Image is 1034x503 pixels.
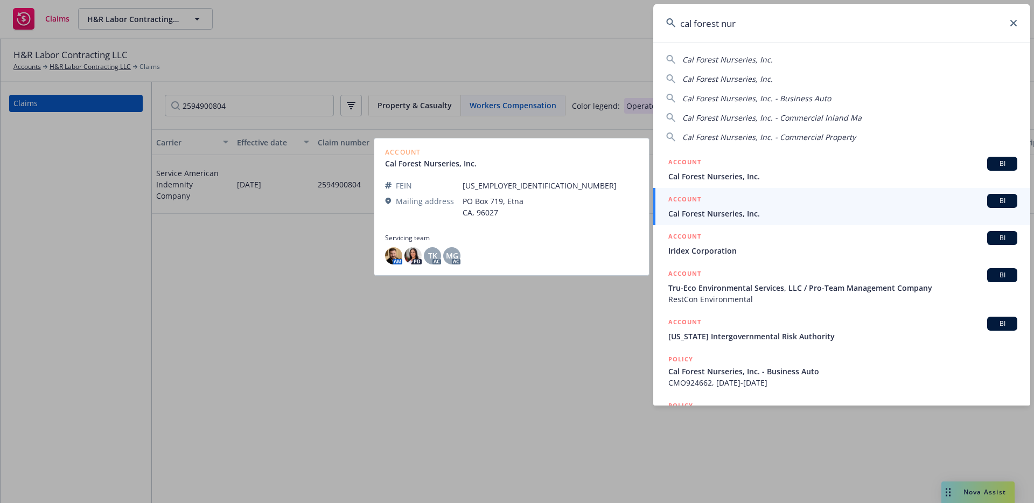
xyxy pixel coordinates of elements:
[653,394,1030,441] a: POLICY
[668,268,701,281] h5: ACCOUNT
[668,400,693,411] h5: POLICY
[653,225,1030,262] a: ACCOUNTBIIridex Corporation
[682,54,773,65] span: Cal Forest Nurseries, Inc.
[682,74,773,84] span: Cal Forest Nurseries, Inc.
[668,377,1017,388] span: CMO924662, [DATE]-[DATE]
[668,331,1017,342] span: [US_STATE] Intergovernmental Risk Authority
[668,366,1017,377] span: Cal Forest Nurseries, Inc. - Business Auto
[653,4,1030,43] input: Search...
[668,354,693,365] h5: POLICY
[668,171,1017,182] span: Cal Forest Nurseries, Inc.
[991,319,1013,329] span: BI
[991,233,1013,243] span: BI
[991,196,1013,206] span: BI
[653,311,1030,348] a: ACCOUNTBI[US_STATE] Intergovernmental Risk Authority
[668,294,1017,305] span: RestCon Environmental
[668,245,1017,256] span: Iridex Corporation
[682,93,831,103] span: Cal Forest Nurseries, Inc. - Business Auto
[653,262,1030,311] a: ACCOUNTBITru-Eco Environmental Services, LLC / Pro-Team Management CompanyRestCon Environmental
[668,194,701,207] h5: ACCOUNT
[668,317,701,330] h5: ACCOUNT
[668,282,1017,294] span: Tru-Eco Environmental Services, LLC / Pro-Team Management Company
[668,231,701,244] h5: ACCOUNT
[653,348,1030,394] a: POLICYCal Forest Nurseries, Inc. - Business AutoCMO924662, [DATE]-[DATE]
[653,188,1030,225] a: ACCOUNTBICal Forest Nurseries, Inc.
[991,270,1013,280] span: BI
[682,113,862,123] span: Cal Forest Nurseries, Inc. - Commercial Inland Ma
[991,159,1013,169] span: BI
[653,151,1030,188] a: ACCOUNTBICal Forest Nurseries, Inc.
[668,208,1017,219] span: Cal Forest Nurseries, Inc.
[682,132,856,142] span: Cal Forest Nurseries, Inc. - Commercial Property
[668,157,701,170] h5: ACCOUNT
